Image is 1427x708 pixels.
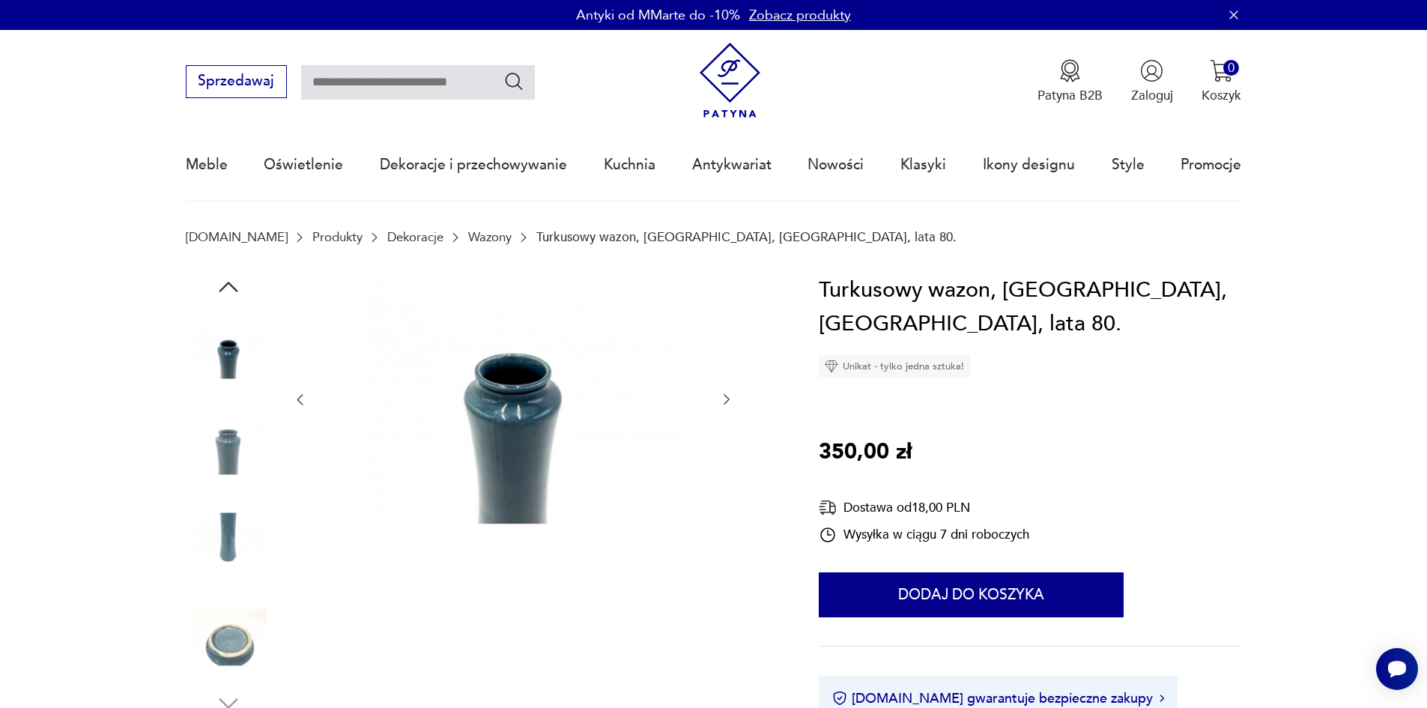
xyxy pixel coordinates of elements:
[819,435,912,470] p: 350,00 zł
[819,526,1029,544] div: Wysyłka w ciągu 7 dni roboczych
[503,70,525,92] button: Szukaj
[186,594,271,680] img: Zdjęcie produktu Turkusowy wazon, Bolesławiec, Polska, lata 80.
[1131,87,1173,104] p: Zaloguj
[832,691,847,706] img: Ikona certyfikatu
[1131,59,1173,104] button: Zaloguj
[186,499,271,584] img: Zdjęcie produktu Turkusowy wazon, Bolesławiec, Polska, lata 80.
[604,130,655,199] a: Kuchnia
[186,403,271,488] img: Zdjęcie produktu Turkusowy wazon, Bolesławiec, Polska, lata 80.
[819,572,1124,617] button: Dodaj do koszyka
[387,230,443,244] a: Dekoracje
[808,130,864,199] a: Nowości
[326,273,701,524] img: Zdjęcie produktu Turkusowy wazon, Bolesławiec, Polska, lata 80.
[186,230,288,244] a: [DOMAIN_NAME]
[186,130,228,199] a: Meble
[1037,59,1103,104] a: Ikona medaluPatyna B2B
[1202,87,1241,104] p: Koszyk
[1210,59,1233,82] img: Ikona koszyka
[312,230,363,244] a: Produkty
[1376,648,1418,690] iframe: Smartsupp widget button
[819,355,970,378] div: Unikat - tylko jedna sztuka!
[380,130,567,199] a: Dekoracje i przechowywanie
[749,6,851,25] a: Zobacz produkty
[1181,130,1241,199] a: Promocje
[186,65,287,98] button: Sprzedawaj
[900,130,946,199] a: Klasyki
[692,43,768,118] img: Patyna - sklep z meblami i dekoracjami vintage
[832,689,1164,708] button: [DOMAIN_NAME] gwarantuje bezpieczne zakupy
[1112,130,1145,199] a: Style
[825,360,838,373] img: Ikona diamentu
[264,130,343,199] a: Oświetlenie
[576,6,740,25] p: Antyki od MMarte do -10%
[1037,87,1103,104] p: Patyna B2B
[1223,60,1239,76] div: 0
[468,230,512,244] a: Wazony
[536,230,957,244] p: Turkusowy wazon, [GEOGRAPHIC_DATA], [GEOGRAPHIC_DATA], lata 80.
[819,498,1029,517] div: Dostawa od 18,00 PLN
[983,130,1075,199] a: Ikony designu
[819,498,837,517] img: Ikona dostawy
[1202,59,1241,104] button: 0Koszyk
[1160,695,1164,702] img: Ikona strzałki w prawo
[692,130,772,199] a: Antykwariat
[186,76,287,88] a: Sprzedawaj
[819,273,1241,342] h1: Turkusowy wazon, [GEOGRAPHIC_DATA], [GEOGRAPHIC_DATA], lata 80.
[1037,59,1103,104] button: Patyna B2B
[1140,59,1163,82] img: Ikonka użytkownika
[186,308,271,393] img: Zdjęcie produktu Turkusowy wazon, Bolesławiec, Polska, lata 80.
[1058,59,1082,82] img: Ikona medalu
